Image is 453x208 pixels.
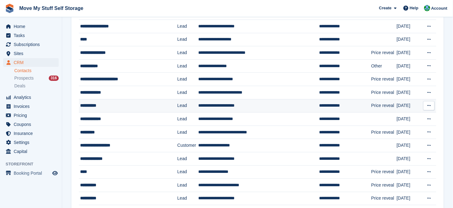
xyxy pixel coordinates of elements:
a: menu [3,120,59,129]
td: Customer [177,139,198,152]
td: Lead [177,192,198,205]
a: Deals [14,83,59,89]
td: Price reveal [371,192,397,205]
td: Lead [177,179,198,192]
a: menu [3,31,59,40]
td: [DATE] [397,20,422,33]
td: [DATE] [397,192,422,205]
td: [DATE] [397,46,422,60]
a: Preview store [51,169,59,177]
span: Subscriptions [14,40,51,49]
td: [DATE] [397,152,422,165]
span: Analytics [14,93,51,102]
a: Prospects 316 [14,75,59,81]
td: Lead [177,165,198,179]
a: Move My Stuff Self Storage [17,3,86,13]
span: Tasks [14,31,51,40]
span: Sites [14,49,51,58]
a: menu [3,49,59,58]
td: Price reveal [371,99,397,113]
td: Price reveal [371,46,397,60]
td: Lead [177,113,198,126]
td: [DATE] [397,165,422,179]
span: Capital [14,147,51,156]
span: Create [379,5,391,11]
td: [DATE] [397,59,422,73]
a: menu [3,40,59,49]
td: Lead [177,20,198,33]
span: Home [14,22,51,31]
td: Lead [177,33,198,46]
span: Deals [14,83,25,89]
td: [DATE] [397,99,422,113]
td: [DATE] [397,126,422,139]
a: menu [3,22,59,31]
a: menu [3,58,59,67]
td: Lead [177,152,198,165]
span: Prospects [14,75,34,81]
td: Price reveal [371,126,397,139]
span: Storefront [6,161,62,167]
a: menu [3,147,59,156]
td: Price reveal [371,165,397,179]
div: 316 [49,76,59,81]
a: menu [3,169,59,178]
span: Booking Portal [14,169,51,178]
td: [DATE] [397,179,422,192]
td: Price reveal [371,73,397,86]
img: Dan [424,5,430,11]
span: Help [410,5,419,11]
a: menu [3,93,59,102]
td: Other [371,59,397,73]
a: menu [3,129,59,138]
td: Lead [177,46,198,60]
td: Lead [177,86,198,99]
a: menu [3,102,59,111]
td: [DATE] [397,113,422,126]
td: [DATE] [397,139,422,152]
span: Insurance [14,129,51,138]
a: menu [3,111,59,120]
td: Price reveal [371,179,397,192]
td: Lead [177,59,198,73]
td: [DATE] [397,86,422,99]
span: CRM [14,58,51,67]
span: Invoices [14,102,51,111]
span: Coupons [14,120,51,129]
td: [DATE] [397,33,422,46]
td: [DATE] [397,73,422,86]
a: Contacts [14,68,59,74]
td: Price reveal [371,86,397,99]
img: stora-icon-8386f47178a22dfd0bd8f6a31ec36ba5ce8667c1dd55bd0f319d3a0aa187defe.svg [5,4,14,13]
span: Settings [14,138,51,147]
a: menu [3,138,59,147]
td: Lead [177,126,198,139]
td: Lead [177,73,198,86]
span: Account [431,5,447,12]
span: Pricing [14,111,51,120]
td: Lead [177,99,198,113]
